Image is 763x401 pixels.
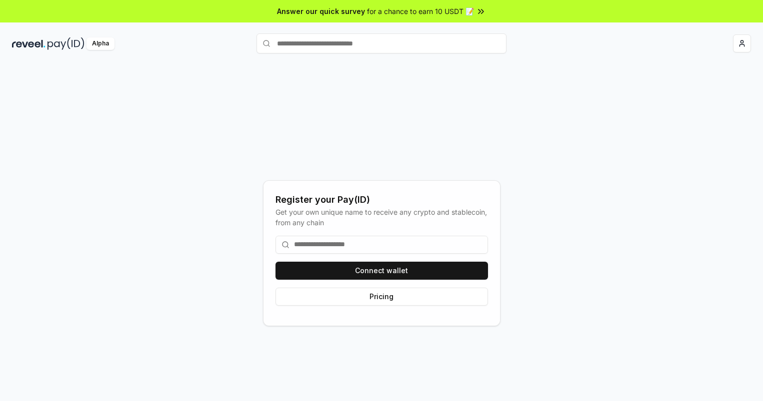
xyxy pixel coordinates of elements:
span: for a chance to earn 10 USDT 📝 [367,6,474,16]
button: Pricing [275,288,488,306]
div: Register your Pay(ID) [275,193,488,207]
div: Alpha [86,37,114,50]
div: Get your own unique name to receive any crypto and stablecoin, from any chain [275,207,488,228]
img: reveel_dark [12,37,45,50]
button: Connect wallet [275,262,488,280]
span: Answer our quick survey [277,6,365,16]
img: pay_id [47,37,84,50]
